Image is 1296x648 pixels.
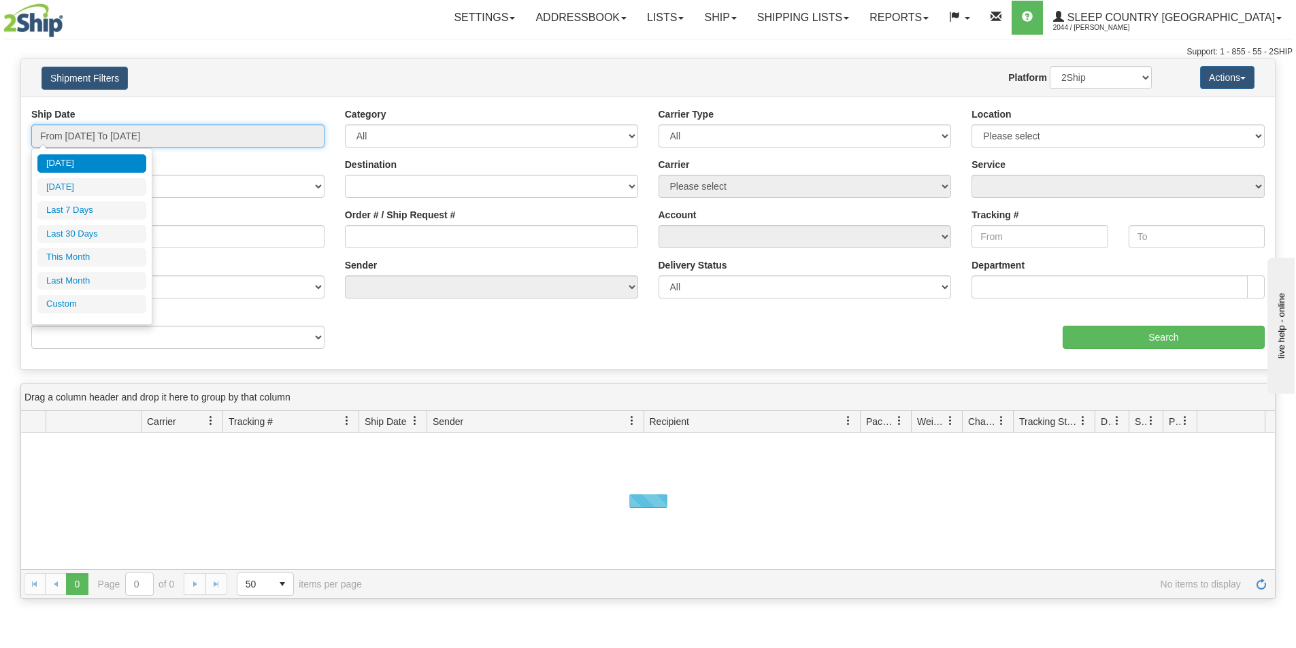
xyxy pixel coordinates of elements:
li: [DATE] [37,178,146,197]
a: Refresh [1250,573,1272,595]
a: Recipient filter column settings [837,409,860,432]
iframe: chat widget [1265,254,1295,393]
li: Custom [37,295,146,313]
span: Packages [866,415,895,428]
label: Carrier [659,158,690,171]
li: Last 7 Days [37,201,146,220]
a: Charge filter column settings [990,409,1013,432]
li: [DATE] [37,154,146,173]
label: Platform [1008,71,1047,84]
a: Ship Date filter column settings [403,409,427,432]
span: Recipient [650,415,689,428]
input: Search [1063,326,1265,349]
button: Actions [1200,66,1255,89]
span: No items to display [381,579,1241,590]
input: From [971,225,1108,248]
span: select [271,573,293,595]
span: Sender [433,415,463,428]
span: Charge [968,415,997,428]
span: Tracking Status [1019,415,1078,428]
a: Lists [637,1,694,35]
span: Pickup Status [1169,415,1180,428]
a: Tracking Status filter column settings [1071,409,1095,432]
span: items per page [237,573,362,596]
label: Service [971,158,1006,171]
label: Department [971,258,1025,272]
a: Weight filter column settings [939,409,962,432]
li: Last 30 Days [37,225,146,243]
span: Delivery Status [1101,415,1112,428]
a: Sleep Country [GEOGRAPHIC_DATA] 2044 / [PERSON_NAME] [1043,1,1292,35]
label: Carrier Type [659,107,714,121]
a: Carrier filter column settings [199,409,222,432]
span: 2044 / [PERSON_NAME] [1053,21,1155,35]
li: Last Month [37,272,146,290]
a: Tracking # filter column settings [335,409,359,432]
button: Shipment Filters [41,67,128,90]
img: logo2044.jpg [3,3,63,37]
li: This Month [37,248,146,267]
a: Delivery Status filter column settings [1106,409,1129,432]
a: Pickup Status filter column settings [1174,409,1197,432]
span: Page sizes drop down [237,573,294,596]
span: Weight [917,415,946,428]
label: Category [345,107,386,121]
div: grid grouping header [21,384,1275,411]
a: Addressbook [525,1,637,35]
div: Support: 1 - 855 - 55 - 2SHIP [3,46,1293,58]
label: Account [659,208,697,222]
label: Location [971,107,1011,121]
a: Sender filter column settings [620,409,644,432]
span: Tracking # [229,415,273,428]
label: Delivery Status [659,258,727,272]
a: Settings [444,1,525,35]
a: Shipping lists [747,1,859,35]
span: Shipment Issues [1135,415,1146,428]
span: Ship Date [365,415,406,428]
a: Shipment Issues filter column settings [1140,409,1163,432]
a: Reports [859,1,939,35]
label: Sender [345,258,377,272]
div: live help - online [10,12,126,22]
label: Ship Date [31,107,76,121]
span: Page of 0 [98,573,175,596]
a: Ship [694,1,746,35]
span: 50 [246,577,263,591]
span: Page 0 [66,573,88,595]
input: To [1129,225,1265,248]
a: Packages filter column settings [888,409,911,432]
span: Sleep Country [GEOGRAPHIC_DATA] [1064,12,1275,23]
span: Carrier [147,415,176,428]
label: Destination [345,158,397,171]
label: Order # / Ship Request # [345,208,456,222]
label: Tracking # [971,208,1018,222]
